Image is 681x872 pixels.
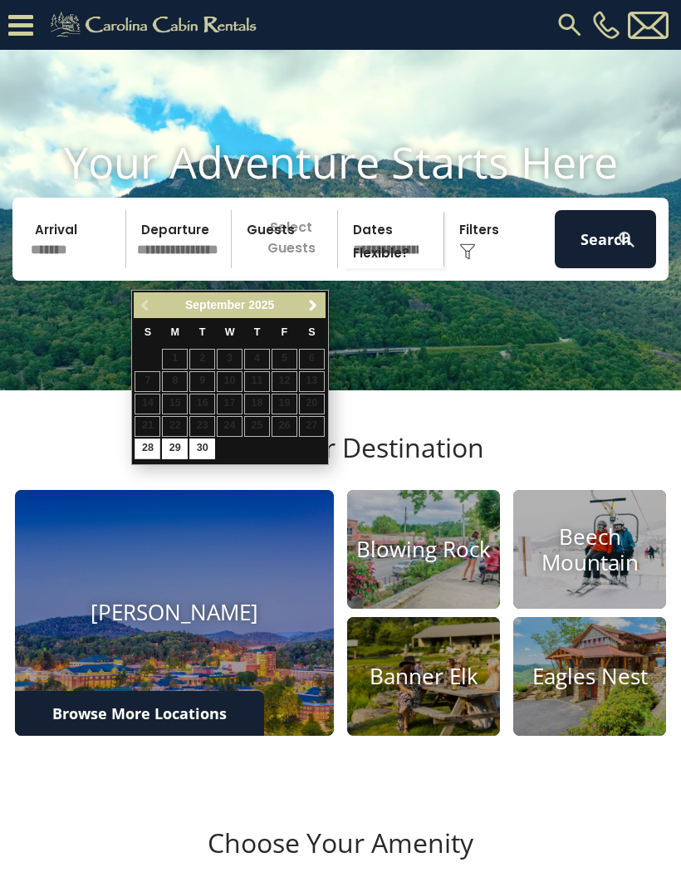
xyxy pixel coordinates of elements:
span: September [185,298,245,311]
a: Next [303,295,324,316]
span: Friday [282,326,288,338]
a: Banner Elk [347,617,500,736]
h1: Your Adventure Starts Here [12,136,669,188]
span: Saturday [308,326,315,338]
span: Wednesday [225,326,235,338]
h4: [PERSON_NAME] [15,600,334,626]
a: 29 [162,438,188,459]
img: search-regular.svg [555,10,585,40]
h4: Beech Mountain [513,524,666,576]
button: Search [555,210,656,268]
h4: Banner Elk [347,664,500,689]
a: [PHONE_NUMBER] [589,11,624,39]
a: 30 [189,438,215,459]
a: Browse More Locations [15,691,264,736]
span: Thursday [254,326,261,338]
a: Beech Mountain [513,490,666,609]
h4: Eagles Nest [513,664,666,689]
span: Tuesday [199,326,206,338]
span: 2025 [248,298,274,311]
a: Eagles Nest [513,617,666,736]
span: Monday [171,326,180,338]
img: filter--v1.png [459,243,476,260]
h4: Blowing Rock [347,536,500,562]
span: Sunday [145,326,151,338]
p: Select Guests [237,210,337,268]
span: Next [306,299,320,312]
a: Blowing Rock [347,490,500,609]
img: Khaki-logo.png [42,8,271,42]
h3: Select Your Destination [12,432,669,490]
a: [PERSON_NAME] [15,490,334,736]
a: 28 [135,438,160,459]
img: search-regular-white.png [616,229,637,250]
